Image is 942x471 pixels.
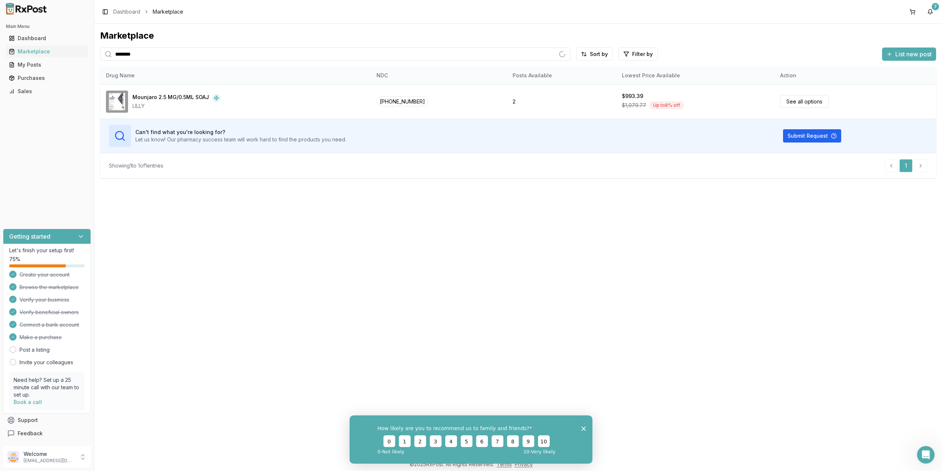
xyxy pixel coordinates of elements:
iframe: Intercom live chat [917,446,935,464]
p: [EMAIL_ADDRESS][DOMAIN_NAME] [24,458,75,464]
a: 1 [899,159,913,172]
span: Filter by [632,50,653,58]
button: Filter by [619,48,658,61]
img: User avatar [7,451,19,463]
div: Marketplace [9,48,85,55]
th: Action [774,67,936,84]
button: Purchases [3,72,91,84]
a: List new post [882,51,936,59]
div: Dashboard [9,35,85,42]
td: 2 [507,84,616,119]
a: Post a listing [20,346,50,354]
span: Sort by [590,50,608,58]
img: RxPost Logo [3,3,50,15]
h2: Main Menu [6,24,88,29]
span: Make a purchase [20,334,62,341]
span: Feedback [18,430,43,437]
span: Marketplace [153,8,183,15]
span: 75 % [9,256,20,263]
div: $993.39 [622,92,643,100]
iframe: Survey from RxPost [350,415,592,464]
button: Dashboard [3,32,91,44]
p: Welcome [24,450,75,458]
p: Let's finish your setup first! [9,247,85,254]
button: Marketplace [3,46,91,57]
p: Let us know! Our pharmacy success team will work hard to find the products you need. [135,136,346,143]
span: List new post [895,50,932,59]
button: My Posts [3,59,91,71]
th: Posts Available [507,67,616,84]
a: Sales [6,85,88,98]
div: 7 [932,3,939,10]
button: Submit Request [783,129,841,143]
div: Mounjaro 2.5 MG/0.5ML SOAJ [132,94,209,102]
th: Lowest Price Available [616,67,774,84]
div: Up to 8 % off [649,101,684,109]
a: Dashboard [6,32,88,45]
button: Sort by [576,48,613,61]
div: LILLY [132,102,221,110]
div: Purchases [9,74,85,82]
p: Need help? Set up a 25 minute call with our team to set up. [14,376,80,398]
span: Verify your business [20,296,69,303]
span: Create your account [20,271,70,278]
button: Feedback [3,427,91,440]
span: [PHONE_NUMBER] [376,96,428,106]
nav: pagination [885,159,927,172]
h3: Getting started [9,232,50,241]
div: Sales [9,88,85,95]
img: Mounjaro 2.5 MG/0.5ML SOAJ [106,91,128,113]
div: Marketplace [100,30,936,42]
a: My Posts [6,58,88,71]
span: Connect a bank account [20,321,79,328]
a: See all options [780,95,829,108]
a: Invite your colleagues [20,359,73,366]
th: Drug Name [100,67,371,84]
div: Showing 1 to 1 of 1 entries [109,162,163,169]
a: Dashboard [113,8,140,15]
button: 7 [924,6,936,18]
a: Terms [497,461,512,467]
h3: Can't find what you're looking for? [135,129,346,136]
a: Purchases [6,71,88,85]
nav: breadcrumb [113,8,183,15]
a: Book a call [14,399,42,405]
button: List new post [882,48,936,61]
span: Browse the marketplace [20,284,79,291]
th: NDC [371,67,507,84]
div: My Posts [9,61,85,68]
span: Verify beneficial owners [20,309,79,316]
a: Privacy [515,461,533,467]
button: Sales [3,85,91,97]
button: Support [3,414,91,427]
span: $1,079.77 [622,102,646,109]
a: Marketplace [6,45,88,58]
